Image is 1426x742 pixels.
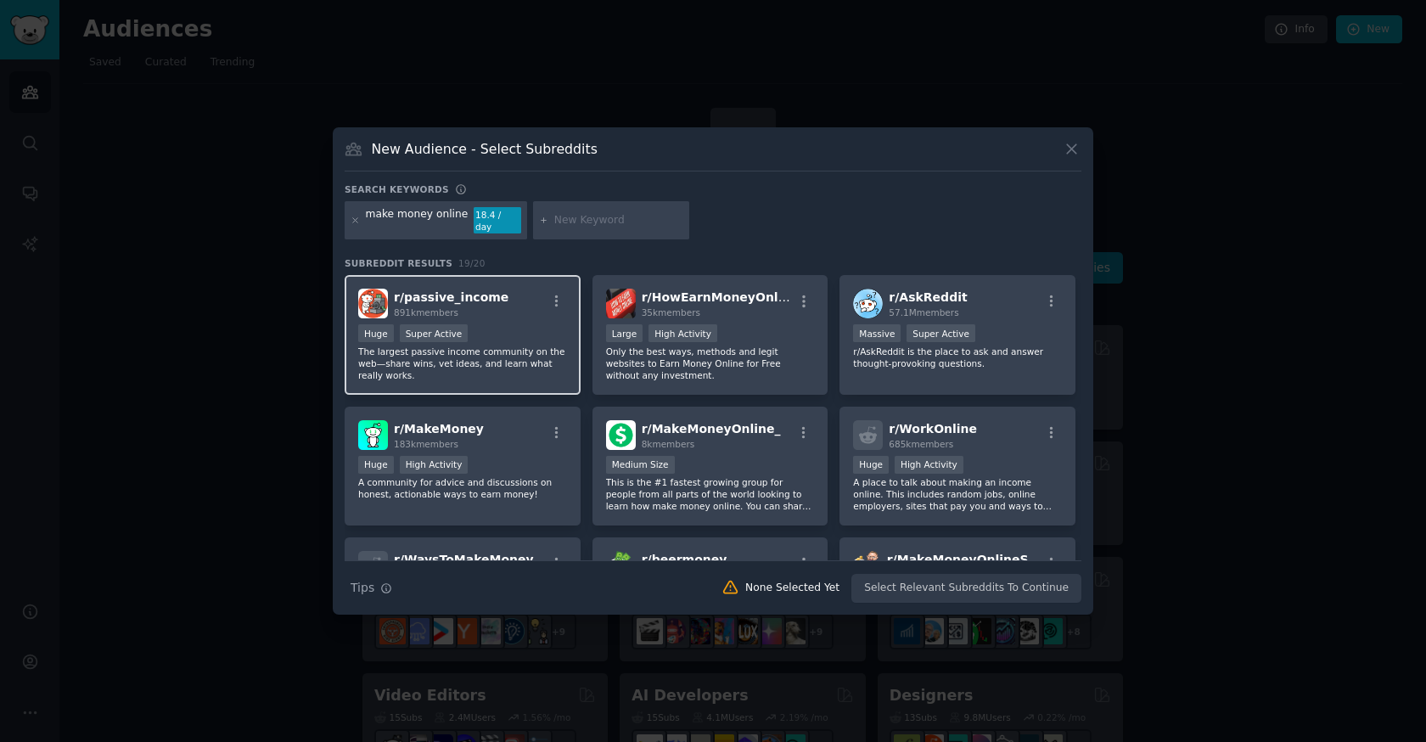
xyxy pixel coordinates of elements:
[606,551,636,581] img: beermoney
[554,213,683,228] input: New Keyword
[394,290,508,304] span: r/ passive_income
[895,456,963,474] div: High Activity
[394,553,577,566] span: r/ WaysToMakeMoneyOnline
[606,420,636,450] img: MakeMoneyOnline_
[889,439,953,449] span: 685k members
[358,346,567,381] p: The largest passive income community on the web—share wins, vet ideas, and learn what really works.
[400,456,469,474] div: High Activity
[853,324,901,342] div: Massive
[648,324,717,342] div: High Activity
[345,573,398,603] button: Tips
[887,553,1054,566] span: r/ MakeMoneyOnlineStart
[372,140,598,158] h3: New Audience - Select Subreddits
[358,420,388,450] img: MakeMoney
[394,439,458,449] span: 183k members
[853,346,1062,369] p: r/AskReddit is the place to ask and answer thought-provoking questions.
[394,422,484,436] span: r/ MakeMoney
[907,324,975,342] div: Super Active
[358,476,567,500] p: A community for advice and discussions on honest, actionable ways to earn money!
[606,324,643,342] div: Large
[400,324,469,342] div: Super Active
[345,257,452,269] span: Subreddit Results
[745,581,839,596] div: None Selected Yet
[642,553,727,566] span: r/ beermoney
[853,289,883,318] img: AskReddit
[642,290,799,304] span: r/ HowEarnMoneyOnline
[606,476,815,512] p: This is the #1 fastest growing group for people from all parts of the world looking to learn how ...
[345,183,449,195] h3: Search keywords
[458,258,486,268] span: 19 / 20
[606,346,815,381] p: Only the best ways, methods and legit websites to Earn Money Online for Free without any investment.
[642,439,695,449] span: 8k members
[606,456,675,474] div: Medium Size
[606,289,636,318] img: HowEarnMoneyOnline
[474,207,521,234] div: 18.4 / day
[642,422,781,436] span: r/ MakeMoneyOnline_
[358,456,394,474] div: Huge
[889,290,967,304] span: r/ AskReddit
[351,579,374,597] span: Tips
[889,307,958,318] span: 57.1M members
[889,422,977,436] span: r/ WorkOnline
[853,456,889,474] div: Huge
[366,207,469,234] div: make money online
[642,307,700,318] span: 35k members
[358,289,388,318] img: passive_income
[853,476,1062,512] p: A place to talk about making an income online. This includes random jobs, online employers, sites...
[358,324,394,342] div: Huge
[853,551,880,581] img: MakeMoneyOnlineStart
[394,307,458,318] span: 891k members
